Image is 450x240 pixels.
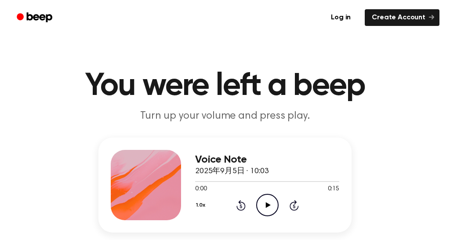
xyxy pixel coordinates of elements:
[365,9,439,26] a: Create Account
[195,198,208,213] button: 1.0x
[195,154,339,166] h3: Voice Note
[56,109,394,124] p: Turn up your volume and press play.
[322,7,359,28] a: Log in
[11,70,439,102] h1: You were left a beep
[328,185,339,194] span: 0:15
[195,167,269,175] span: 2025年9月5日 · 10:03
[11,9,60,26] a: Beep
[195,185,207,194] span: 0:00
